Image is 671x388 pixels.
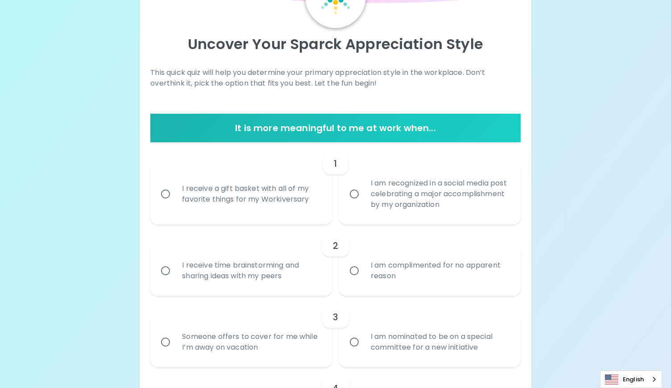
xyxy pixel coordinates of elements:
[150,67,520,89] p: This quick quiz will help you determine your primary appreciation style in the workplace. Don’t o...
[175,321,327,363] div: Someone offers to cover for me while I’m away on vacation
[175,173,327,215] div: I receive a gift basket with all of my favorite things for my Workiversary
[333,239,338,253] h6: 2
[150,142,520,224] div: choice-group-check
[364,321,516,363] div: I am nominated to be on a special committee for a new initiative
[150,35,520,53] p: Uncover Your Sparck Appreciation Style
[150,224,520,296] div: choice-group-check
[600,371,662,388] div: Language
[333,310,338,324] h6: 3
[600,371,662,388] aside: Language selected: English
[364,249,516,292] div: I am complimented for no apparent reason
[334,157,337,171] h6: 1
[175,249,327,292] div: I receive time brainstorming and sharing ideas with my peers
[154,121,517,135] h6: It is more meaningful to me at work when...
[364,167,516,221] div: I am recognized in a social media post celebrating a major accomplishment by my organization
[601,371,662,388] a: English
[150,296,520,367] div: choice-group-check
